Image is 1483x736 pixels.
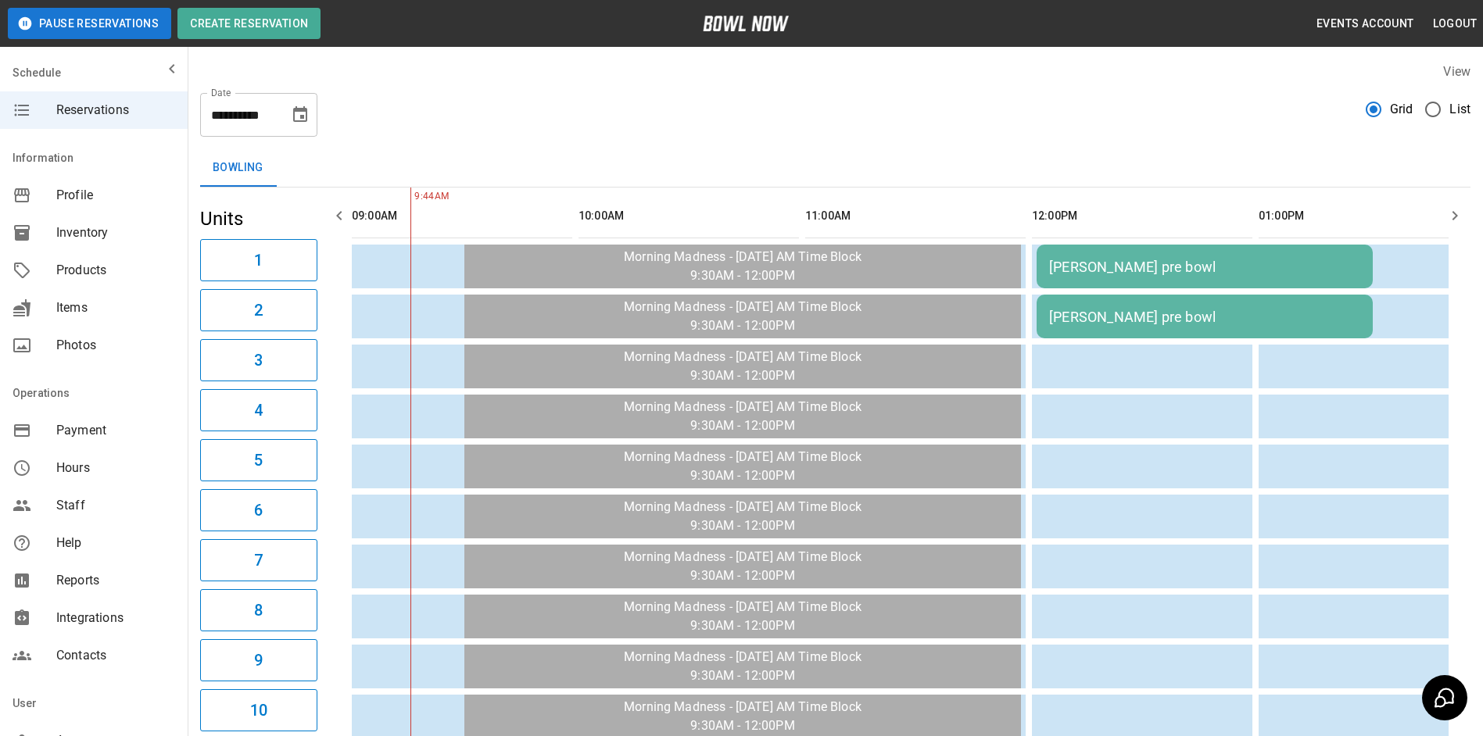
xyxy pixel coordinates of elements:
h6: 4 [254,398,263,423]
button: 6 [200,489,317,531]
h6: 9 [254,648,263,673]
button: Bowling [200,149,276,187]
span: Staff [56,496,175,515]
img: logo [703,16,789,31]
button: 10 [200,689,317,731]
label: View [1443,64,1470,79]
button: 3 [200,339,317,381]
span: Items [56,298,175,317]
h6: 10 [250,698,267,723]
span: Integrations [56,609,175,627]
span: Help [56,534,175,552]
h6: 5 [254,448,263,473]
button: Events Account [1310,9,1420,38]
button: Logout [1427,9,1483,38]
h6: 1 [254,248,263,273]
span: Profile [56,186,175,205]
button: 2 [200,289,317,331]
h5: Units [200,206,317,231]
th: 10:00AM [579,194,799,238]
span: Reports [56,571,175,590]
span: Photos [56,336,175,355]
button: Pause Reservations [8,8,171,39]
span: List [1449,100,1470,119]
th: 11:00AM [805,194,1026,238]
th: 12:00PM [1032,194,1252,238]
button: 8 [200,589,317,631]
h6: 6 [254,498,263,523]
div: inventory tabs [200,149,1470,187]
span: Products [56,261,175,280]
span: Inventory [56,223,175,242]
h6: 7 [254,548,263,573]
span: Grid [1390,100,1413,119]
button: Create Reservation [177,8,321,39]
button: 5 [200,439,317,481]
button: 9 [200,639,317,681]
h6: 8 [254,598,263,623]
div: [PERSON_NAME] pre bowl [1049,259,1360,275]
h6: 2 [254,298,263,323]
span: 9:44AM [410,189,414,205]
th: 09:00AM [352,194,572,238]
button: 4 [200,389,317,431]
button: 7 [200,539,317,581]
h6: 3 [254,348,263,373]
span: Payment [56,421,175,440]
span: Hours [56,459,175,477]
div: [PERSON_NAME] pre bowl [1049,309,1360,325]
span: Reservations [56,101,175,120]
button: 1 [200,239,317,281]
span: Contacts [56,646,175,665]
button: Choose date, selected date is Oct 3, 2025 [285,99,316,130]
